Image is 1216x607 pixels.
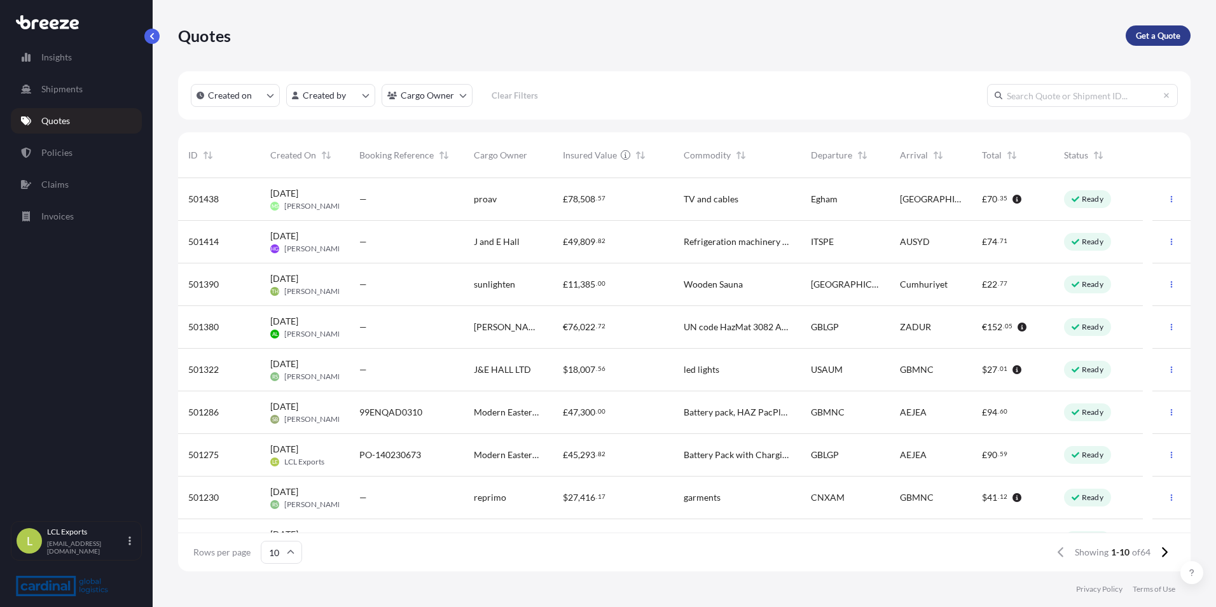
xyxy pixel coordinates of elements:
span: . [596,196,597,200]
span: £ [982,237,987,246]
span: 94 [987,408,997,417]
span: 022 [580,323,595,331]
span: 00 [598,281,605,286]
span: 300 [580,408,595,417]
a: Terms of Use [1133,584,1175,594]
span: GBMNC [811,406,845,419]
span: led lights [684,363,719,376]
span: AL [272,328,278,340]
span: 22 [987,280,997,289]
span: 70 [987,195,997,204]
span: GBLGP [811,321,839,333]
span: . [596,494,597,499]
span: SB [272,413,278,426]
span: — [359,193,367,206]
span: HG [271,242,279,255]
span: 27 [987,365,997,374]
span: £ [563,237,568,246]
span: LE [272,456,278,468]
span: proav [474,193,497,206]
span: 11 [568,280,578,289]
a: Shipments [11,76,142,102]
span: , [578,450,580,459]
input: Search Quote or Shipment ID... [987,84,1178,107]
p: Created on [208,89,252,102]
span: 385 [580,280,595,289]
span: [PERSON_NAME] [284,372,345,382]
span: Booking Reference [359,149,434,162]
a: Get a Quote [1126,25,1191,46]
button: Sort [1004,148,1019,163]
p: Privacy Policy [1076,584,1123,594]
span: . [596,239,597,243]
span: 82 [598,452,605,456]
span: 501390 [188,278,219,291]
span: Created On [270,149,316,162]
span: 05 [1005,324,1012,328]
span: 72 [598,324,605,328]
span: , [578,365,580,374]
span: £ [982,195,987,204]
span: TH [272,285,279,298]
span: 809 [580,237,595,246]
span: 00 [598,409,605,414]
span: 49 [568,237,578,246]
p: LCL Exports [47,527,126,537]
span: . [596,281,597,286]
span: — [359,321,367,333]
span: 007 [580,365,595,374]
span: 508 [580,195,595,204]
p: Policies [41,146,73,159]
span: GBMNC [900,363,934,376]
p: Ready [1082,194,1103,204]
p: Insights [41,51,72,64]
span: Insured Value [563,149,617,162]
span: Modern Eastern Services Trading & Contracting Co. [474,449,542,461]
span: Total [982,149,1002,162]
span: 82 [598,239,605,243]
span: Modern Eastern Services Trading & Contracting Co. [474,406,542,419]
span: Departure [811,149,852,162]
span: [DATE] [270,485,298,498]
span: . [596,324,597,328]
a: Claims [11,172,142,197]
button: Sort [436,148,452,163]
button: createdBy Filter options [286,84,375,107]
span: 501322 [188,363,219,376]
span: £ [563,450,568,459]
span: , [578,408,580,417]
span: reprimo [474,491,506,504]
span: 45 [568,450,578,459]
span: . [998,239,999,243]
span: Status [1064,149,1088,162]
p: Ready [1082,322,1103,332]
span: 293 [580,450,595,459]
button: Sort [200,148,216,163]
span: Refrigeration machinery and parts [684,235,791,248]
span: 57 [598,196,605,200]
span: J and E Hall [474,235,520,248]
span: . [998,366,999,371]
span: Commodity [684,149,731,162]
span: Rows per page [193,546,251,559]
span: 501275 [188,449,219,461]
span: Cumhuriyet [900,278,948,291]
button: createdOn Filter options [191,84,280,107]
span: £ [982,280,987,289]
a: Insights [11,45,142,70]
span: , [578,237,580,246]
span: € [982,323,987,331]
span: $ [563,493,568,502]
span: RS [272,370,278,383]
span: — [359,491,367,504]
span: $ [563,365,568,374]
span: AEJEA [900,406,927,419]
span: GBLGP [811,449,839,461]
span: USAUM [811,363,843,376]
span: Battery pack, HAZ PacPlan COW/MPW battery Pack with Charging Kits HS Code: 850760009999 COO: [GEO... [684,406,791,419]
span: 17 [598,494,605,499]
span: 56 [598,366,605,371]
span: 78 [568,195,578,204]
span: . [998,196,999,200]
span: 74 [987,237,997,246]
